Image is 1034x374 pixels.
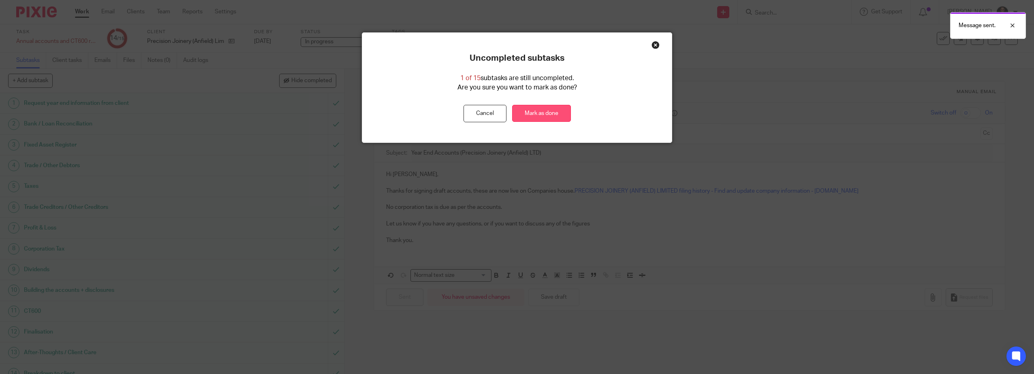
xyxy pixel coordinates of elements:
button: Cancel [464,105,506,122]
a: Mark as done [512,105,571,122]
span: 1 of 15 [460,75,481,81]
div: Close this dialog window [652,41,660,49]
p: Are you sure you want to mark as done? [457,83,577,92]
p: Uncompleted subtasks [470,53,564,64]
p: Message sent. [959,21,996,30]
p: subtasks are still uncompleted. [460,74,574,83]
